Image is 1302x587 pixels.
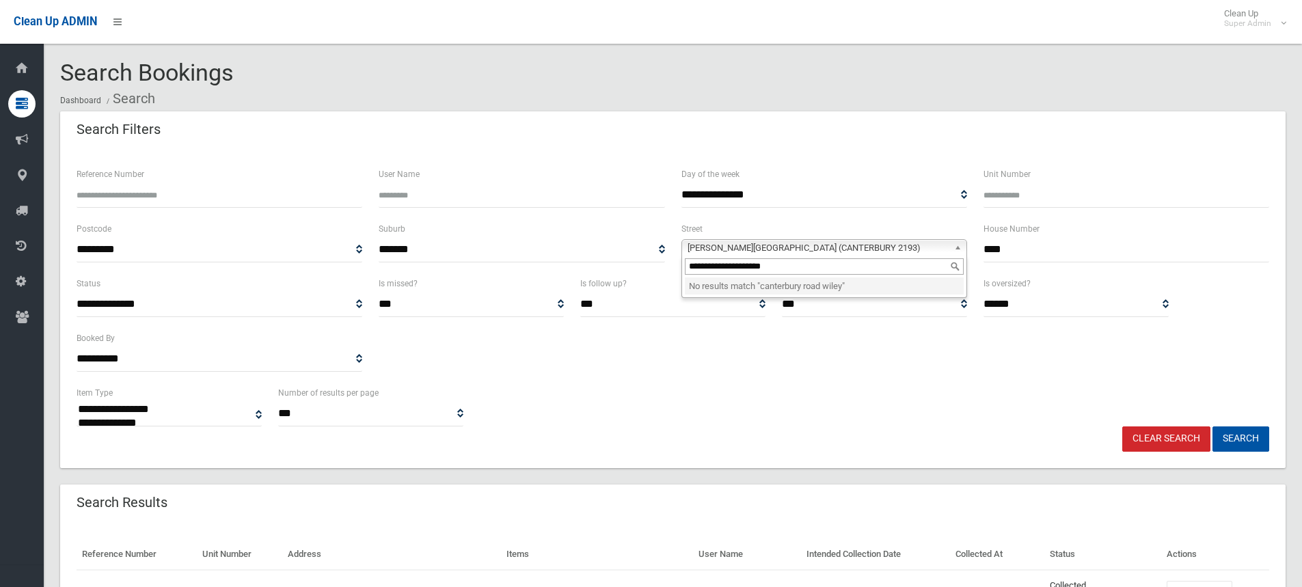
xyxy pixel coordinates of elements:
th: Collected At [950,539,1044,570]
label: User Name [379,167,420,182]
li: No results match " " [685,277,964,295]
label: House Number [984,221,1040,236]
label: Day of the week [681,167,740,182]
label: Is follow up? [580,276,627,291]
th: Intended Collection Date [801,539,949,570]
label: Number of results per page [278,385,379,400]
th: Items [501,539,693,570]
a: Clear Search [1122,426,1210,452]
th: Unit Number [197,539,282,570]
label: Unit Number [984,167,1031,182]
th: Reference Number [77,539,197,570]
label: Item Type [77,385,113,400]
th: Status [1044,539,1161,570]
label: Reference Number [77,167,144,182]
label: Booked By [77,331,115,346]
span: Clean Up ADMIN [14,15,97,28]
span: [PERSON_NAME][GEOGRAPHIC_DATA] (CANTERBURY 2193) [688,240,949,256]
th: Address [282,539,501,570]
label: Suburb [379,221,405,236]
label: Is missed? [379,276,418,291]
header: Search Results [60,489,184,516]
span: canterbury road wiley [760,281,842,291]
small: Super Admin [1224,18,1271,29]
span: Search Bookings [60,59,234,86]
label: Street [681,221,703,236]
label: Postcode [77,221,111,236]
header: Search Filters [60,116,177,143]
button: Search [1212,426,1269,452]
li: Search [103,86,155,111]
th: User Name [693,539,801,570]
a: Dashboard [60,96,101,105]
label: Is oversized? [984,276,1031,291]
label: Status [77,276,100,291]
span: Clean Up [1217,8,1285,29]
th: Actions [1161,539,1269,570]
